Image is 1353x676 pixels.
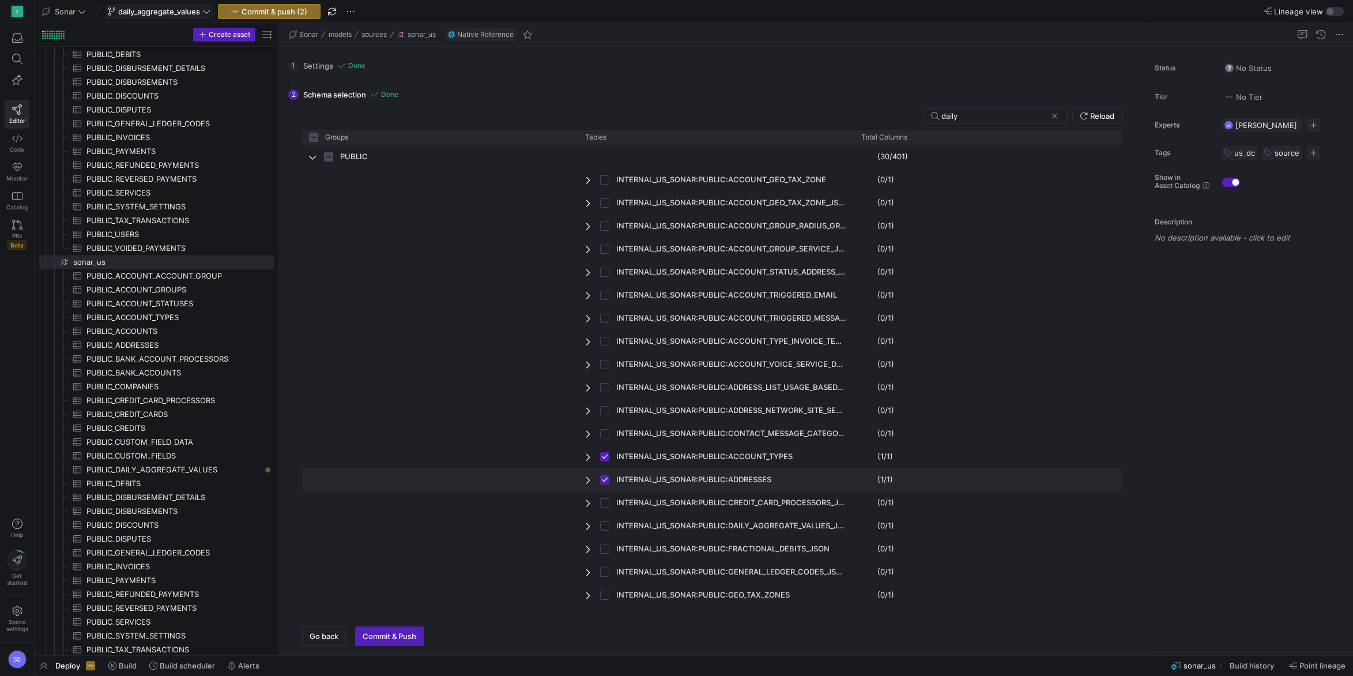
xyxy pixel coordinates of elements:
[877,359,894,369] y42-import-column-renderer: (0/1)
[1299,661,1346,670] span: Point lineage
[326,28,355,42] button: models
[302,352,1130,375] div: Press SPACE to select this row.
[86,602,261,615] span: PUBLIC_REVERSED_PAYMENTS​​​​​​​​​
[86,505,261,518] span: PUBLIC_DISBURSEMENTS​​​​​​​​​
[223,656,265,675] button: Alerts
[1224,63,1234,73] img: No status
[325,133,348,141] span: Groups
[877,244,894,253] y42-import-column-renderer: (0/1)
[86,477,261,490] span: PUBLIC_DEBITS​​​​​​​​​
[302,329,1130,352] div: Press SPACE to select this row.
[39,103,274,117] div: Press SPACE to select this row.
[877,544,894,553] y42-import-column-renderer: (0/1)
[86,560,261,573] span: PUBLIC_INVOICES​​​​​​​​​
[616,307,846,329] span: INTERNAL_US_SONAR:PUBLIC:ACCOUNT_TRIGGERED_MESSAGE_JSON
[408,31,436,39] span: sonar_us
[39,172,274,186] div: Press SPACE to select this row.
[877,590,894,599] y42-import-column-renderer: (0/1)
[302,399,1130,422] div: Press SPACE to select this row.
[39,546,274,559] div: Press SPACE to select this row.
[39,463,274,476] a: PUBLIC_DAILY_AGGREGATE_VALUES​​​​​​​​​
[39,518,274,532] div: Press SPACE to select this row.
[39,283,274,296] a: PUBLIC_ACCOUNT_GROUPS​​​​​​​​​
[877,405,894,415] y42-import-column-renderer: (0/1)
[86,394,261,407] span: PUBLIC_CREDIT_CARD_PROCESSORS​​​​​​​​​
[39,449,274,463] a: PUBLIC_CUSTOM_FIELDS​​​​​​​​​
[86,435,261,449] span: PUBLIC_CUSTOM_FIELD_DATA​​​​​​​​​
[1155,149,1212,157] span: Tags
[5,513,29,543] button: Help
[39,393,274,407] div: Press SPACE to select this row.
[616,584,790,606] span: INTERNAL_US_SONAR:PUBLIC:GEO_TAX_ZONES
[39,380,274,393] div: Press SPACE to select this row.
[616,399,846,422] span: INTERNAL_US_SONAR:PUBLIC:ADDRESS_NETWORK_SITE_SERVICEABLE_ADDRESS_LIST
[877,152,908,161] y42-import-column-renderer: (30/401)
[5,600,29,637] a: Spacesettings
[302,191,1130,214] div: Press SPACE to select this row.
[8,650,27,669] div: SB
[616,261,846,283] span: INTERNAL_US_SONAR:PUBLIC:ACCOUNT_STATUS_ADDRESS_LIST_JSON
[329,31,352,39] span: models
[302,168,1130,191] div: Press SPACE to select this row.
[86,145,261,158] span: PUBLIC_PAYMENTS​​​​​​​​​
[361,31,387,39] span: sources
[86,131,261,144] span: PUBLIC_INVOICES​​​​​​​​​
[877,267,894,276] y42-import-column-renderer: (0/1)
[86,172,261,186] span: PUBLIC_REVERSED_PAYMENTS​​​​​​​​​
[39,532,274,546] div: Press SPACE to select this row.
[39,89,274,103] div: Press SPACE to select this row.
[394,28,439,42] button: sonar_us
[118,7,200,16] span: daily_aggregate_values
[616,353,846,375] span: INTERNAL_US_SONAR:PUBLIC:ACCOUNT_VOICE_SERVICE_DETAILS
[39,255,274,269] div: Press SPACE to select this row.
[39,476,274,490] div: Press SPACE to select this row.
[7,241,27,250] span: Beta
[616,215,846,237] span: INTERNAL_US_SONAR:PUBLIC:ACCOUNT_GROUP_RADIUS_GROUP_JSON
[39,546,274,559] a: PUBLIC_GENERAL_LEDGER_CODES​​​​​​​​​
[86,297,261,310] span: PUBLIC_ACCOUNT_STATUSES​​​​​​​​​
[86,574,261,587] span: PUBLIC_PAYMENTS​​​​​​​​​
[302,445,1130,468] div: Press SPACE to deselect this row.
[39,435,274,449] a: PUBLIC_CUSTOM_FIELD_DATA​​​​​​​​​
[1274,7,1323,16] span: Lineage view
[39,4,89,19] button: Sonar
[86,103,261,117] span: PUBLIC_DISPUTES​​​​​​​​​
[39,61,274,75] a: PUBLIC_DISBURSEMENT_DETAILS​​​​​​​​​
[616,468,771,491] span: INTERNAL_US_SONAR:PUBLIC:ADDRESSES
[39,407,274,421] div: Press SPACE to select this row.
[55,661,80,670] span: Deploy
[359,28,390,42] button: sources
[1155,218,1348,226] p: Description
[39,144,274,158] a: PUBLIC_PAYMENTS​​​​​​​​​
[86,463,261,476] span: PUBLIC_DAILY_AGGREGATE_VALUES​​​​​​​​​
[39,421,274,435] div: Press SPACE to select this row.
[302,468,1130,491] div: Press SPACE to deselect this row.
[1184,661,1216,670] span: sonar_us
[39,601,274,615] div: Press SPACE to select this row.
[242,7,307,16] span: Commit & push (2)
[5,647,29,671] button: SB
[12,232,22,239] span: PRs
[1230,661,1274,670] span: Build history
[39,559,274,573] div: Press SPACE to select this row.
[39,227,274,241] div: Press SPACE to select this row.
[86,89,261,103] span: PUBLIC_DISCOUNTS​​​​​​​​​
[302,606,1130,629] div: Press SPACE to select this row.
[39,629,274,643] a: PUBLIC_SYSTEM_SETTINGS​​​​​​​​​
[616,284,837,306] span: INTERNAL_US_SONAR:PUBLIC:ACCOUNT_TRIGGERED_EMAIL
[299,31,318,39] span: Sonar
[6,175,28,182] span: Monitor
[39,352,274,366] div: Press SPACE to select this row.
[39,324,274,338] div: Press SPACE to select this row.
[39,158,274,172] a: PUBLIC_REFUNDED_PAYMENTS​​​​​​​​​
[616,514,846,537] span: INTERNAL_US_SONAR:PUBLIC:DAILY_AGGREGATE_VALUES_JSON
[39,407,274,421] a: PUBLIC_CREDIT_CARDS​​​​​​​​​
[9,117,25,124] span: Editor
[39,587,274,601] div: Press SPACE to select this row.
[39,103,274,117] a: PUBLIC_DISPUTES​​​​​​​​​
[39,200,274,213] div: Press SPACE to select this row.
[302,583,1130,606] div: Press SPACE to select this row.
[86,588,261,601] span: PUBLIC_REFUNDED_PAYMENTS​​​​​​​​​
[39,532,274,546] a: PUBLIC_DISPUTES​​​​​​​​​
[39,296,274,310] a: PUBLIC_ACCOUNT_STATUSES​​​​​​​​​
